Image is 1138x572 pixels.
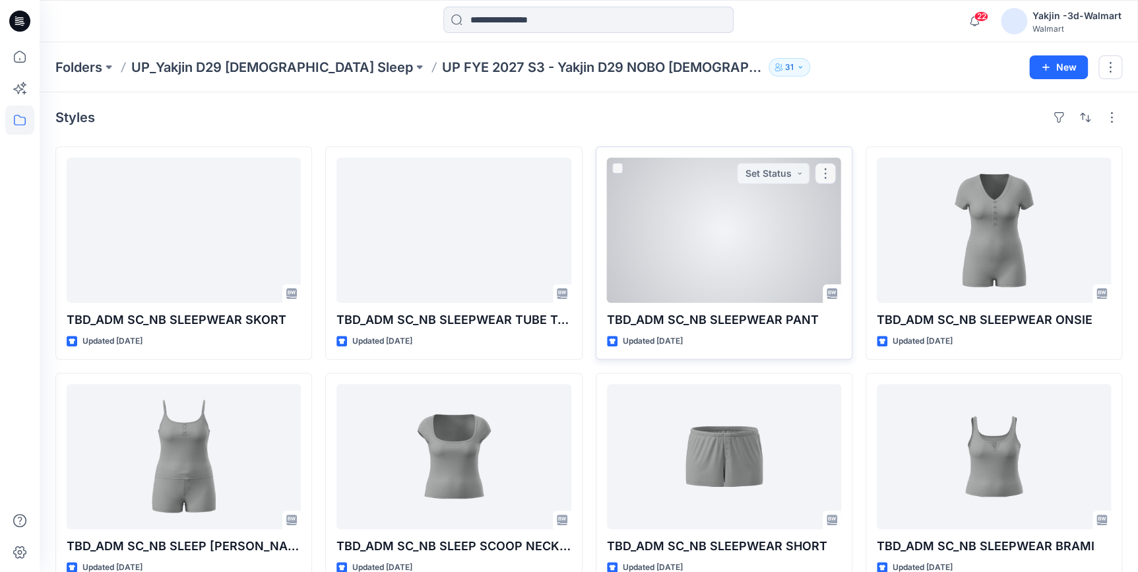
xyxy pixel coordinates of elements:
[877,537,1111,556] p: TBD_ADM SC_NB SLEEPWEAR BRAMI
[1032,24,1122,34] div: Walmart
[893,334,953,348] p: Updated [DATE]
[877,311,1111,329] p: TBD_ADM SC_NB SLEEPWEAR ONSIE
[623,334,683,348] p: Updated [DATE]
[336,537,571,556] p: TBD_ADM SC_NB SLEEP SCOOP NECK TEE
[877,384,1111,529] a: TBD_ADM SC_NB SLEEPWEAR BRAMI
[336,384,571,529] a: TBD_ADM SC_NB SLEEP SCOOP NECK TEE
[1032,8,1122,24] div: Yakjin -3d-Walmart
[336,158,571,303] a: TBD_ADM SC_NB SLEEPWEAR TUBE TOP
[67,537,301,556] p: TBD_ADM SC_NB SLEEP [PERSON_NAME] SET
[67,158,301,303] a: TBD_ADM SC_NB SLEEPWEAR SKORT
[82,334,142,348] p: Updated [DATE]
[607,158,841,303] a: TBD_ADM SC_NB SLEEPWEAR PANT
[67,384,301,529] a: TBD_ADM SC_NB SLEEP CAMI BOXER SET
[607,311,841,329] p: TBD_ADM SC_NB SLEEPWEAR PANT
[1029,55,1088,79] button: New
[131,58,413,77] a: UP_Yakjin D29 [DEMOGRAPHIC_DATA] Sleep
[769,58,810,77] button: 31
[785,60,794,75] p: 31
[336,311,571,329] p: TBD_ADM SC_NB SLEEPWEAR TUBE TOP
[352,334,412,348] p: Updated [DATE]
[1001,8,1027,34] img: avatar
[877,158,1111,303] a: TBD_ADM SC_NB SLEEPWEAR ONSIE
[67,311,301,329] p: TBD_ADM SC_NB SLEEPWEAR SKORT
[974,11,988,22] span: 22
[442,58,763,77] p: UP FYE 2027 S3 - Yakjin D29 NOBO [DEMOGRAPHIC_DATA] Sleepwear
[55,58,102,77] a: Folders
[55,110,95,125] h4: Styles
[607,537,841,556] p: TBD_ADM SC_NB SLEEPWEAR SHORT
[607,384,841,529] a: TBD_ADM SC_NB SLEEPWEAR SHORT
